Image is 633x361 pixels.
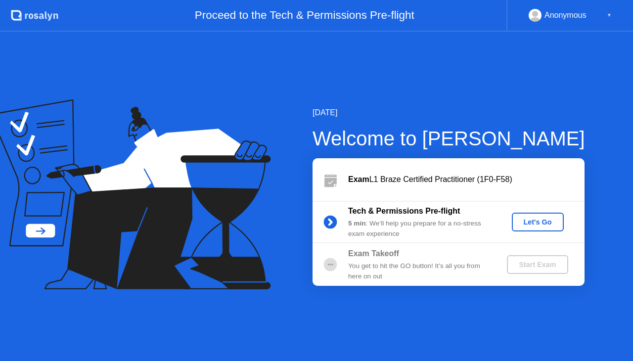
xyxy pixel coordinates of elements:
[607,9,612,22] div: ▼
[313,107,585,119] div: [DATE]
[348,219,491,239] div: : We’ll help you prepare for a no-stress exam experience
[348,175,369,183] b: Exam
[348,220,366,227] b: 5 min
[512,213,564,231] button: Let's Go
[313,124,585,153] div: Welcome to [PERSON_NAME]
[507,255,568,274] button: Start Exam
[544,9,587,22] div: Anonymous
[348,249,399,258] b: Exam Takeoff
[511,261,564,269] div: Start Exam
[348,261,491,281] div: You get to hit the GO button! It’s all you from here on out
[516,218,560,226] div: Let's Go
[348,174,585,185] div: L1 Braze Certified Practitioner (1F0-F58)
[348,207,460,215] b: Tech & Permissions Pre-flight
